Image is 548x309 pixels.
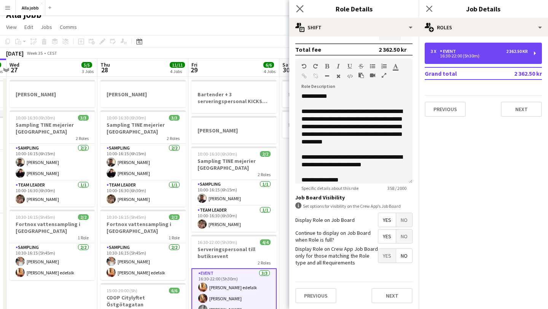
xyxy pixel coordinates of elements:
span: No [396,213,412,227]
button: Italic [336,63,341,69]
app-card-role: Sampling2/210:30-16:15 (5h45m)[PERSON_NAME][PERSON_NAME] edefalk [10,243,95,280]
span: 27 [8,65,19,74]
app-job-card: 10:30-16:15 (5h45m)2/2Fortnox vattensampling i [GEOGRAPHIC_DATA]1 RoleSampling2/210:30-16:15 (5h4... [100,210,186,280]
button: Previous [425,102,466,117]
div: CEST [47,50,57,56]
label: Display Role on Job Board [295,217,355,223]
app-job-card: 10:30-16:15 (5h45m)2/2Fortnox vattensampling i [GEOGRAPHIC_DATA]1 RoleSampling2/210:30-16:15 (5h4... [10,210,95,280]
span: 10:00-16:30 (6h30m) [198,151,237,157]
span: Edit [24,24,33,30]
span: 1 Role [78,235,89,241]
span: Thu [100,61,110,68]
app-job-card: Bagel Bar KICKS Globen [282,80,368,107]
span: 2/2 [78,214,89,220]
div: Event [440,49,459,54]
button: Insert video [370,72,375,78]
span: 358 / 2000 [381,185,413,191]
app-job-card: 10:00-16:30 (6h30m)2/2Sampling TINE mejerier [GEOGRAPHIC_DATA]2 RolesSampling1/110:00-16:15 (6h15... [191,147,277,232]
h3: [PERSON_NAME] [100,91,186,98]
button: HTML Code [347,73,352,79]
span: 29 [190,65,198,74]
button: Previous [295,288,336,303]
div: 3 x [431,49,440,54]
button: Horizontal Line [324,73,330,79]
button: Unordered List [370,63,375,69]
h3: COOP Citylyftet Östgötagatan [100,294,186,308]
span: 10:00-16:30 (6h30m) [107,115,146,121]
app-card-role: Sampling1/110:00-16:15 (6h15m)[PERSON_NAME] [191,180,277,206]
span: 3/3 [169,115,180,121]
span: Fri [191,61,198,68]
td: Grand total [425,67,494,80]
h3: Serveringspersonal till butiksevent [191,246,277,260]
h3: Fortnox vattensampling i [GEOGRAPHIC_DATA] [100,221,186,234]
span: 10:00-16:30 (6h30m) [16,115,55,121]
div: Mockberg Cafécykel [282,110,368,138]
h3: Job Board Visibility [295,194,413,201]
button: Next [371,288,413,303]
div: 4 Jobs [170,68,185,74]
span: No [396,249,412,263]
span: 11/11 [170,62,185,68]
a: Jobs [38,22,55,32]
button: Fullscreen [381,72,387,78]
div: Bartender + 3 serveringspersonal KICKS Globen [191,80,277,113]
app-card-role: Team Leader1/110:00-16:30 (6h30m)[PERSON_NAME] [191,206,277,232]
span: 2/2 [169,214,180,220]
app-job-card: [PERSON_NAME] [100,80,186,107]
span: 1 Role [169,235,180,241]
app-card-role: Sampling2/210:00-16:15 (6h15m)[PERSON_NAME][PERSON_NAME] [100,144,186,181]
span: View [6,24,17,30]
label: Continue to display on Job Board when Role is full? [295,229,378,243]
div: 2 362.50 kr [379,46,406,53]
app-card-role: Team Leader1/110:00-16:30 (6h30m)[PERSON_NAME] [100,181,186,207]
span: Jobs [41,24,52,30]
span: Yes [378,213,396,227]
div: 2 362.50 kr [506,49,528,54]
div: 4 Jobs [264,68,276,74]
span: 15:00-20:00 (5h) [107,288,137,293]
span: 2 Roles [167,135,180,141]
span: 10:30-16:15 (5h45m) [107,214,146,220]
span: Wed [10,61,19,68]
span: Specific details about this role [295,185,365,191]
button: Redo [313,63,318,69]
app-job-card: [PERSON_NAME] [10,80,95,107]
div: Set options for visibility on the Crew App’s Job Board [295,202,413,210]
div: 16:30-22:00 (5h30m) [431,54,528,58]
span: Sat [282,61,291,68]
button: Underline [347,63,352,69]
span: 30 [281,65,291,74]
a: Edit [21,22,36,32]
h3: Bagel Bar KICKS Globen [282,91,368,98]
a: View [3,22,20,32]
app-card-role: Sampling2/210:00-16:15 (6h15m)[PERSON_NAME][PERSON_NAME] [10,144,95,181]
button: Paste as plain text [358,72,364,78]
button: Undo [301,63,307,69]
h3: Sampling TINE mejerier [GEOGRAPHIC_DATA] [191,158,277,171]
h3: Bartender + 3 serveringspersonal KICKS Globen [191,91,277,105]
h3: Fortnox vattensampling i [GEOGRAPHIC_DATA] [10,221,95,234]
span: 16:30-22:00 (5h30m) [198,239,237,245]
h3: Role Details [289,4,419,14]
h3: Mockberg Cafécykel [282,121,368,128]
div: 10:00-16:30 (6h30m)3/3Sampling TINE mejerier [GEOGRAPHIC_DATA]2 RolesSampling2/210:00-16:15 (6h15... [100,110,186,207]
span: No [396,229,412,243]
span: 4/4 [260,239,271,245]
span: 2 Roles [258,172,271,177]
button: Text Color [393,63,398,69]
td: 2 362.50 kr [494,67,542,80]
app-card-role: Team Leader1/110:00-16:30 (6h30m)[PERSON_NAME] [10,181,95,207]
span: Yes [378,229,396,243]
button: Bold [324,63,330,69]
button: Strikethrough [358,63,364,69]
span: 10:30-16:15 (5h45m) [16,214,55,220]
app-job-card: 10:00-16:30 (6h30m)3/3Sampling TINE mejerier [GEOGRAPHIC_DATA]2 RolesSampling2/210:00-16:15 (6h15... [10,110,95,207]
span: Comms [60,24,77,30]
span: 28 [99,65,110,74]
button: Next [501,102,542,117]
h3: Sampling TINE mejerier [GEOGRAPHIC_DATA] [100,121,186,135]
